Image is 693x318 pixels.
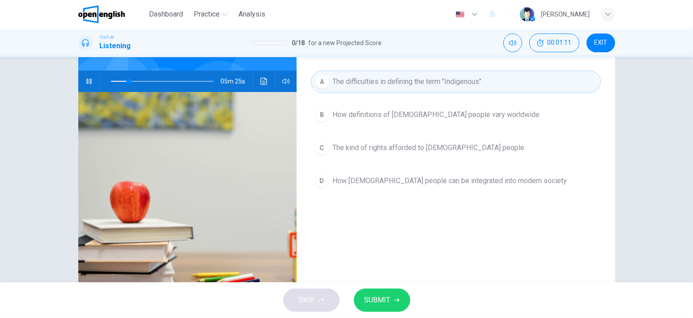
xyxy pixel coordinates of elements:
[78,5,125,23] img: OpenEnglish logo
[333,142,525,153] span: The kind of rights afforded to [DEMOGRAPHIC_DATA] people
[315,75,329,89] div: A
[292,38,305,48] span: 0 / 18
[149,9,183,20] span: Dashboard
[594,39,607,46] span: EXIT
[333,109,540,120] span: How definitions of [DEMOGRAPHIC_DATA] people vary worldwide
[190,6,231,22] button: Practice
[455,11,466,18] img: en
[315,141,329,155] div: C
[520,7,534,21] img: Profile picture
[503,33,522,52] div: Mute
[365,294,391,306] span: SUBMIT
[311,104,601,126] button: BHow definitions of [DEMOGRAPHIC_DATA] people vary worldwide
[311,170,601,192] button: DHow [DEMOGRAPHIC_DATA] people can be integrated into modern society
[587,33,615,52] button: EXIT
[235,6,269,22] button: Analysis
[308,38,382,48] span: for a new Projected Score
[529,33,579,52] button: 00:01:11
[548,39,572,46] span: 00:01:11
[221,71,253,92] span: 05m 25s
[315,108,329,122] div: B
[333,176,567,186] span: How [DEMOGRAPHIC_DATA] people can be integrated into modern society
[354,289,410,312] button: SUBMIT
[78,92,297,310] img: Listen to this clip about Indigenous Cultures and answer the following questions:
[194,9,220,20] span: Practice
[315,174,329,188] div: D
[100,34,114,41] span: TOEFL®
[238,9,265,20] span: Analysis
[257,71,271,92] button: Click to see the audio transcription
[333,76,482,87] span: The difficulties in defining the term "Indigenous"
[100,41,131,51] h1: Listening
[311,71,601,93] button: AThe difficulties in defining the term "Indigenous"
[78,5,146,23] a: OpenEnglish logo
[145,6,187,22] button: Dashboard
[529,33,579,52] div: Hide
[541,9,590,20] div: [PERSON_NAME]
[311,137,601,159] button: CThe kind of rights afforded to [DEMOGRAPHIC_DATA] people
